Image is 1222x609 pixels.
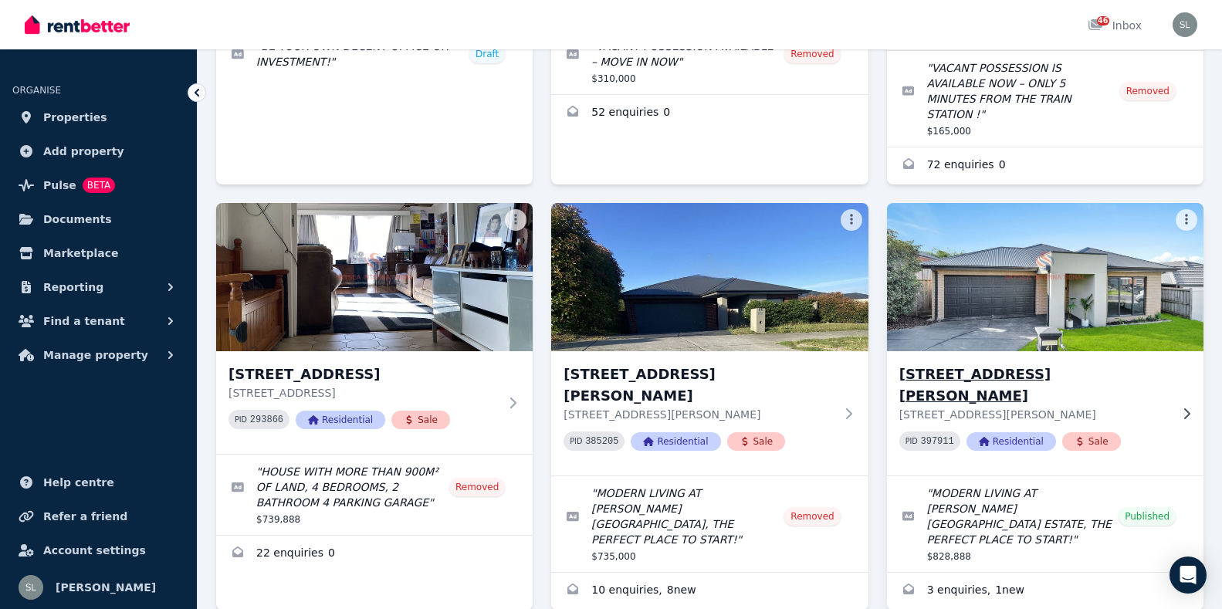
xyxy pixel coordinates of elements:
code: 385205 [585,436,618,447]
button: More options [841,209,862,231]
span: ORGANISE [12,85,61,96]
a: Edit listing: VACANT POSSESSION IS AVAILABLE NOW – ONLY 5 MINUTES FROM THE TRAIN STATION ! [887,51,1203,147]
span: Add property [43,142,124,161]
a: Enquiries for 14 Bentley Crescent, Hoppers Crossing [216,536,533,573]
img: 39 Mountford Rise, Pakenham [551,203,868,351]
div: Inbox [1088,18,1142,33]
a: Properties [12,102,184,133]
span: Manage property [43,346,148,364]
div: Open Intercom Messenger [1170,557,1207,594]
span: Residential [631,432,720,451]
button: More options [505,209,526,231]
span: Refer a friend [43,507,127,526]
img: RentBetter [25,13,130,36]
p: [STREET_ADDRESS][PERSON_NAME] [564,407,834,422]
span: Documents [43,210,112,228]
span: Account settings [43,541,146,560]
small: PID [570,437,582,445]
a: 41 Mountford Rise, Pakenham[STREET_ADDRESS][PERSON_NAME][STREET_ADDRESS][PERSON_NAME]PID 397911Re... [887,203,1203,475]
small: PID [905,437,918,445]
p: [STREET_ADDRESS] [228,385,499,401]
span: BETA [83,178,115,193]
button: Find a tenant [12,306,184,337]
a: Edit listing: VACANT POSSESSION AVAILABLE – MOVE IN NOW [551,29,868,94]
span: [PERSON_NAME] [56,578,156,597]
a: Add property [12,136,184,167]
button: Manage property [12,340,184,370]
span: Properties [43,108,107,127]
img: 14 Bentley Crescent, Hoppers Crossing [216,203,533,351]
h3: [STREET_ADDRESS][PERSON_NAME] [564,364,834,407]
h3: [STREET_ADDRESS][PERSON_NAME] [899,364,1170,407]
span: Residential [966,432,1056,451]
a: Enquiries for 10/29 Lynch Street, Hawthorn [887,147,1203,184]
a: Edit listing: HOUSE WITH MORE THAN 900M² OF LAND, 4 BEDROOMS, 2 BATHROOM 4 PARKING GARAGE [216,455,533,535]
span: Sale [727,432,786,451]
a: Help centre [12,467,184,498]
a: 14 Bentley Crescent, Hoppers Crossing[STREET_ADDRESS][STREET_ADDRESS]PID 293866ResidentialSale [216,203,533,454]
a: Edit listing: BE YOUR OWN DECENT OFFICE OR INVESTMENT! [216,29,533,82]
small: PID [235,415,247,424]
a: Edit listing: MODERN LIVING AT MOUNTFORD RISE, THE PERFECT PLACE TO START! [551,476,868,572]
button: Reporting [12,272,184,303]
span: Sale [1062,432,1121,451]
a: 39 Mountford Rise, Pakenham[STREET_ADDRESS][PERSON_NAME][STREET_ADDRESS][PERSON_NAME]PID 385205Re... [551,203,868,475]
code: 293866 [250,414,283,425]
h3: [STREET_ADDRESS] [228,364,499,385]
code: 397911 [921,436,954,447]
button: More options [1176,209,1197,231]
span: Pulse [43,176,76,195]
span: Help centre [43,473,114,492]
span: Marketplace [43,244,118,262]
a: Account settings [12,535,184,566]
span: Sale [391,411,450,429]
a: Enquiries for 4N09/570 LYGON STREET, Carlton [551,95,868,132]
a: Refer a friend [12,501,184,532]
p: [STREET_ADDRESS][PERSON_NAME] [899,407,1170,422]
a: PulseBETA [12,170,184,201]
span: 46 [1097,16,1109,25]
img: 41 Mountford Rise, Pakenham [878,199,1211,355]
a: Marketplace [12,238,184,269]
span: Residential [296,411,385,429]
span: Reporting [43,278,103,296]
img: Sunny Lu [19,575,43,600]
img: Sunny Lu [1173,12,1197,37]
a: Documents [12,204,184,235]
span: Find a tenant [43,312,125,330]
a: Edit listing: MODERN LIVING AT MOUNTFORD RISE - CARDINIA LAKES ESTATE, THE PERFECT PLACE TO START! [887,476,1203,572]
